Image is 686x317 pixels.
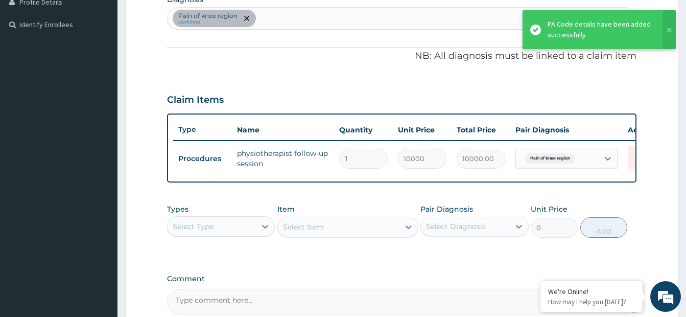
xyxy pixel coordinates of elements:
th: Unit Price [393,120,452,140]
textarea: Type your message and hit 'Enter' [5,210,195,245]
div: We're Online! [548,287,635,296]
p: How may I help you today? [548,298,635,306]
span: We're online! [59,94,141,197]
div: Select Diagnosis [426,221,486,232]
td: Procedures [173,149,232,168]
th: Type [173,120,232,139]
button: Add [580,217,627,238]
div: PA Code details have been added successfully [548,19,653,40]
div: Minimize live chat window [168,5,192,30]
label: Item [277,204,295,214]
span: remove selection option [242,14,251,23]
label: Comment [167,275,636,283]
span: Pain of knee region [525,153,575,164]
label: Pair Diagnosis [420,204,473,214]
div: Select Type [173,221,214,232]
small: confirmed [178,20,238,25]
th: Pair Diagnosis [510,120,623,140]
th: Name [232,120,334,140]
img: d_794563401_company_1708531726252_794563401 [19,51,41,77]
label: Unit Price [531,204,567,214]
p: Pain of knee region [178,12,238,20]
label: Types [167,205,188,214]
th: Actions [623,120,674,140]
div: Chat with us now [53,57,172,71]
h3: Claim Items [167,95,224,106]
th: Quantity [334,120,393,140]
td: physiotherapist follow-up session [232,143,334,174]
th: Total Price [452,120,510,140]
p: NB: All diagnosis must be linked to a claim item [167,50,636,63]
